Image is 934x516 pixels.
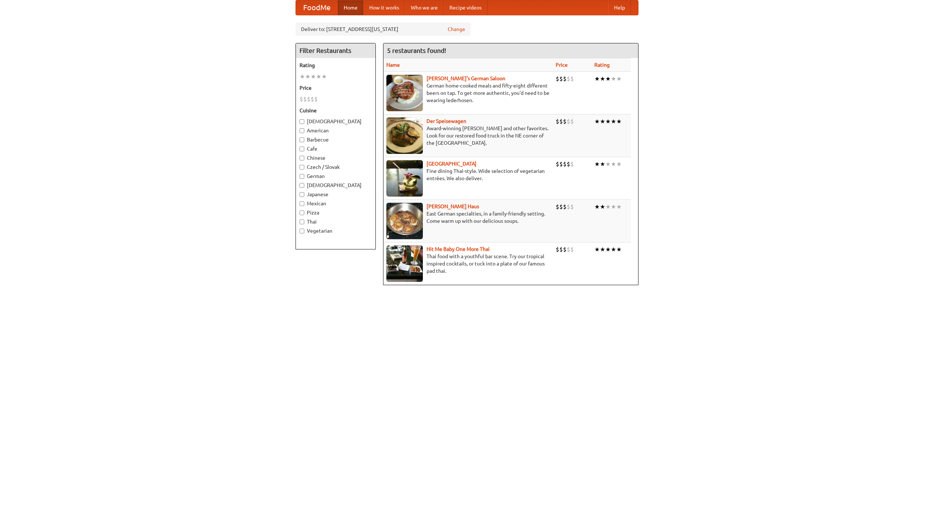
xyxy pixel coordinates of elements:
label: [DEMOGRAPHIC_DATA] [300,182,372,189]
input: German [300,174,304,179]
li: ★ [616,245,622,253]
li: ★ [600,203,605,211]
li: $ [556,75,559,83]
li: $ [556,245,559,253]
a: [GEOGRAPHIC_DATA] [427,161,476,167]
li: ★ [600,75,605,83]
img: kohlhaus.jpg [386,203,423,239]
li: $ [559,75,563,83]
li: ★ [605,117,611,125]
li: ★ [605,160,611,168]
li: $ [314,95,318,103]
a: Help [608,0,631,15]
h5: Cuisine [300,107,372,114]
label: Cafe [300,145,372,152]
li: $ [307,95,310,103]
p: Award-winning [PERSON_NAME] and other favorites. Look for our restored food truck in the NE corne... [386,125,550,147]
p: German home-cooked meals and fifty-eight different beers on tap. To get more authentic, you'd nee... [386,82,550,104]
a: [PERSON_NAME] Haus [427,203,479,209]
div: Deliver to: [STREET_ADDRESS][US_STATE] [296,23,471,36]
label: Chinese [300,154,372,162]
p: East German specialties, in a family-friendly setting. Come warm up with our delicious soups. [386,210,550,225]
b: [PERSON_NAME]'s German Saloon [427,75,505,81]
li: ★ [600,160,605,168]
li: ★ [594,75,600,83]
label: Thai [300,218,372,225]
li: $ [563,75,567,83]
p: Thai food with a youthful bar scene. Try our tropical inspired cocktails, or tuck into a plate of... [386,253,550,275]
input: Pizza [300,210,304,215]
li: $ [570,117,574,125]
li: $ [567,160,570,168]
a: Change [448,26,465,33]
label: [DEMOGRAPHIC_DATA] [300,118,372,125]
a: Hit Me Baby One More Thai [427,246,490,252]
label: Pizza [300,209,372,216]
li: $ [570,160,574,168]
li: $ [570,75,574,83]
input: [DEMOGRAPHIC_DATA] [300,183,304,188]
li: ★ [605,203,611,211]
label: American [300,127,372,134]
li: $ [556,160,559,168]
input: [DEMOGRAPHIC_DATA] [300,119,304,124]
li: $ [559,117,563,125]
li: ★ [616,203,622,211]
li: ★ [605,245,611,253]
input: American [300,128,304,133]
a: Der Speisewagen [427,118,466,124]
li: ★ [594,245,600,253]
li: $ [563,117,567,125]
li: ★ [305,73,310,81]
label: Czech / Slovak [300,163,372,171]
li: ★ [594,160,600,168]
li: $ [559,245,563,253]
img: speisewagen.jpg [386,117,423,154]
h4: Filter Restaurants [296,43,375,58]
li: $ [556,203,559,211]
label: Barbecue [300,136,372,143]
li: ★ [605,75,611,83]
input: Cafe [300,147,304,151]
li: ★ [310,73,316,81]
label: Japanese [300,191,372,198]
li: ★ [611,117,616,125]
label: Mexican [300,200,372,207]
li: $ [310,95,314,103]
label: Vegetarian [300,227,372,234]
label: German [300,172,372,180]
input: Japanese [300,192,304,197]
li: ★ [316,73,321,81]
li: ★ [321,73,327,81]
li: $ [567,203,570,211]
img: esthers.jpg [386,75,423,111]
li: $ [300,95,303,103]
li: ★ [616,117,622,125]
a: FoodMe [296,0,338,15]
input: Thai [300,220,304,224]
li: $ [567,75,570,83]
a: Recipe videos [444,0,487,15]
input: Mexican [300,201,304,206]
a: Name [386,62,400,68]
li: ★ [300,73,305,81]
li: $ [567,117,570,125]
input: Vegetarian [300,229,304,233]
li: $ [567,245,570,253]
li: ★ [594,117,600,125]
li: ★ [611,245,616,253]
li: ★ [594,203,600,211]
li: $ [563,160,567,168]
input: Czech / Slovak [300,165,304,170]
a: Who we are [405,0,444,15]
li: $ [563,245,567,253]
li: $ [563,203,567,211]
input: Chinese [300,156,304,160]
a: Home [338,0,363,15]
li: $ [570,203,574,211]
img: satay.jpg [386,160,423,197]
